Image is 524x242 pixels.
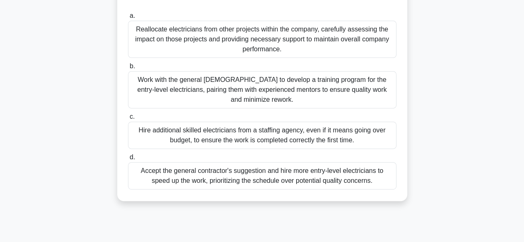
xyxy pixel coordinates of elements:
span: c. [130,113,135,120]
span: b. [130,62,135,69]
div: Reallocate electricians from other projects within the company, carefully assessing the impact on... [128,21,396,58]
div: Accept the general contractor's suggestion and hire more entry-level electricians to speed up the... [128,162,396,189]
div: Hire additional skilled electricians from a staffing agency, even if it means going over budget, ... [128,122,396,149]
span: a. [130,12,135,19]
span: d. [130,153,135,161]
div: Work with the general [DEMOGRAPHIC_DATA] to develop a training program for the entry-level electr... [128,71,396,108]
